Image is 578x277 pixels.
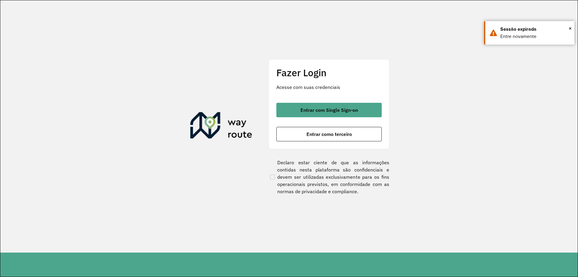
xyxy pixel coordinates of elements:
span: Entrar como terceiro [306,132,352,137]
button: button [276,103,382,117]
button: button [276,127,382,141]
button: Close [569,24,572,33]
img: Roteirizador AmbevTech [190,112,252,141]
span: Entrar com Single Sign-on [300,108,358,112]
h2: Fazer Login [276,67,382,78]
div: Sessão expirada [500,26,570,33]
span: × [569,24,572,33]
div: Entre novamente [500,33,570,40]
p: Acesse com suas credenciais [276,83,382,91]
label: Declaro estar ciente de que as informações contidas nesta plataforma são confidenciais e devem se... [269,159,389,195]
